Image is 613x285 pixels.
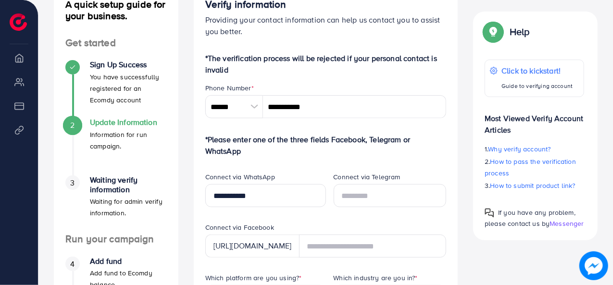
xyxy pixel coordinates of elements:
[579,251,608,280] img: image
[485,156,584,179] p: 2.
[205,273,302,283] label: Which platform are you using?
[90,118,167,127] h4: Update Information
[90,196,167,219] p: Waiting for admin verify information.
[90,257,167,266] h4: Add fund
[501,80,573,92] p: Guide to verifying account
[10,13,27,31] img: logo
[550,219,584,228] span: Messenger
[501,65,573,76] p: Click to kickstart!
[205,83,254,93] label: Phone Number
[485,208,494,218] img: Popup guide
[54,60,178,118] li: Sign Up Success
[205,172,275,182] label: Connect via WhatsApp
[205,235,300,258] div: [URL][DOMAIN_NAME]
[90,129,167,152] p: Information for run campaign.
[485,208,575,228] span: If you have any problem, please contact us by
[54,175,178,233] li: Waiting verify information
[205,134,447,157] p: *Please enter one of the three fields Facebook, Telegram or WhatsApp
[54,37,178,49] h4: Get started
[205,14,447,37] p: Providing your contact information can help us contact you to assist you better.
[70,259,75,270] span: 4
[485,105,584,136] p: Most Viewed Verify Account Articles
[90,71,167,106] p: You have successfully registered for an Ecomdy account
[205,52,447,75] p: *The verification process will be rejected if your personal contact is invalid
[205,223,274,232] label: Connect via Facebook
[54,118,178,175] li: Update Information
[485,157,576,178] span: How to pass the verification process
[485,180,584,191] p: 3.
[70,120,75,131] span: 2
[70,177,75,188] span: 3
[90,175,167,194] h4: Waiting verify information
[334,172,400,182] label: Connect via Telegram
[510,26,530,37] p: Help
[90,60,167,69] h4: Sign Up Success
[490,181,575,190] span: How to submit product link?
[488,144,551,154] span: Why verify account?
[54,233,178,245] h4: Run your campaign
[334,273,418,283] label: Which industry are you in?
[485,23,502,40] img: Popup guide
[485,143,584,155] p: 1.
